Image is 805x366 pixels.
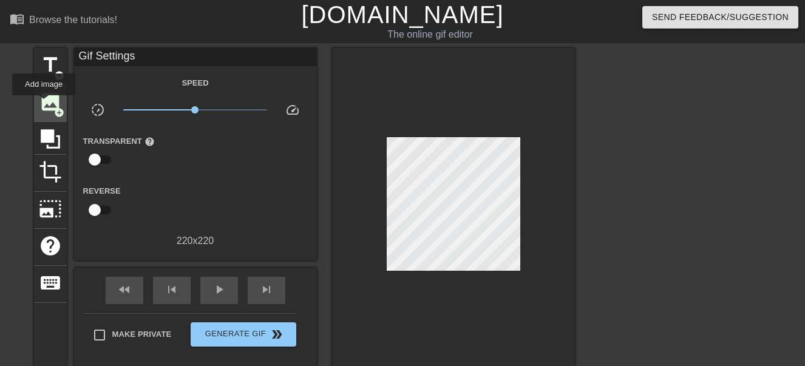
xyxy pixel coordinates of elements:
[112,328,172,341] span: Make Private
[39,197,62,220] span: photo_size_select_large
[165,282,179,297] span: skip_previous
[301,1,503,28] a: [DOMAIN_NAME]
[182,77,208,89] label: Speed
[83,135,155,147] label: Transparent
[39,271,62,294] span: keyboard
[39,234,62,257] span: help
[74,234,317,248] div: 220 x 220
[39,90,62,114] span: image
[274,27,586,42] div: The online gif editor
[54,70,64,81] span: add_circle
[10,12,117,30] a: Browse the tutorials!
[652,10,789,25] span: Send Feedback/Suggestion
[144,137,155,147] span: help
[54,107,64,118] span: add_circle
[10,12,24,26] span: menu_book
[29,15,117,25] div: Browse the tutorials!
[90,103,105,117] span: slow_motion_video
[74,48,317,66] div: Gif Settings
[191,322,296,347] button: Generate Gif
[259,282,274,297] span: skip_next
[270,327,284,342] span: double_arrow
[83,185,121,197] label: Reverse
[642,6,798,29] button: Send Feedback/Suggestion
[212,282,226,297] span: play_arrow
[195,327,291,342] span: Generate Gif
[39,53,62,76] span: title
[39,160,62,183] span: crop
[117,282,132,297] span: fast_rewind
[285,103,300,117] span: speed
